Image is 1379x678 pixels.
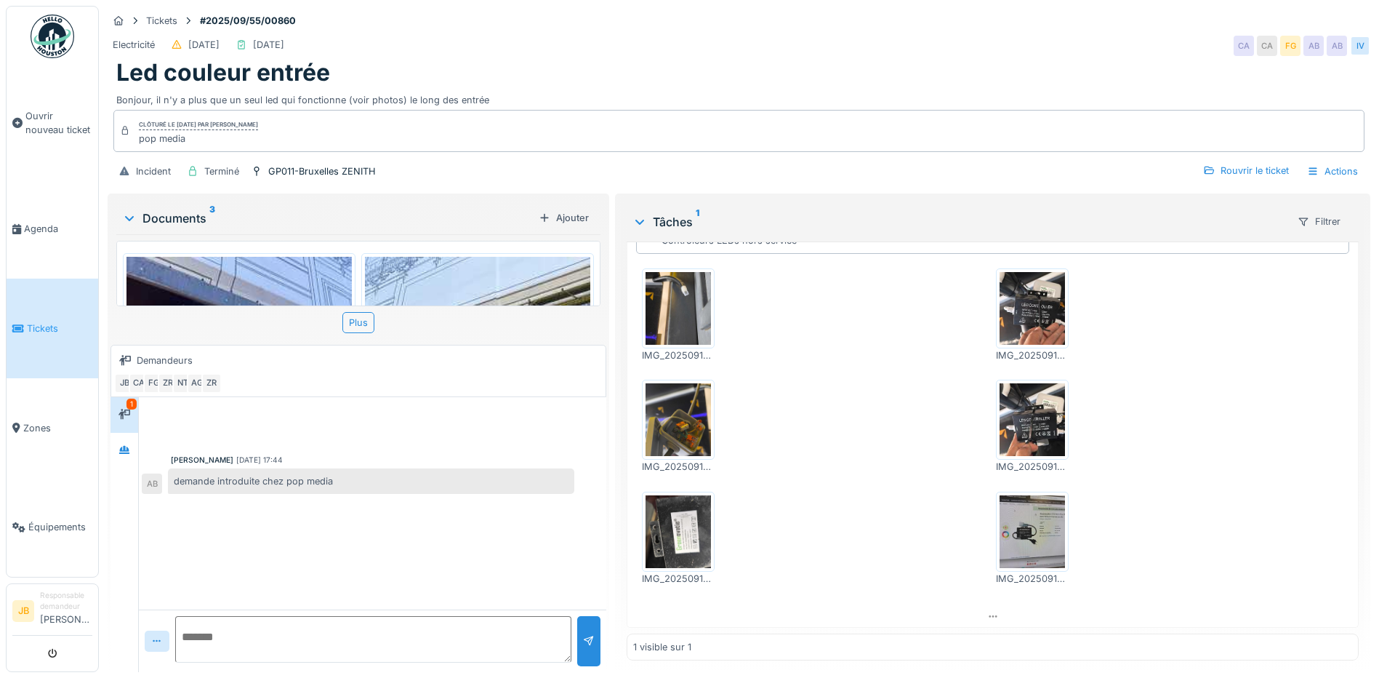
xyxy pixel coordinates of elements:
div: Responsable demandeur [40,590,92,613]
img: 5wubxk8ni97ozhsydn1d3kz3p25n [646,272,711,345]
span: Ouvrir nouveau ticket [25,109,92,137]
div: Bonjour, il n'y a plus que un seul led qui fonctionne (voir photos) le long des entrée [116,87,1362,107]
h1: Led couleur entrée [116,59,330,87]
div: AB [142,474,162,494]
img: cqnrm8p8dtxf0abfr11ulni1tg0g [1000,272,1065,345]
div: Ajouter [533,208,595,228]
div: AB [1303,36,1324,56]
img: 5qunupj2okaree9n4h95b66cgjey [1000,495,1065,568]
div: NT [172,373,193,394]
li: JB [12,600,34,622]
div: Rouvrir le ticket [1197,161,1295,180]
div: Actions [1300,161,1364,182]
div: Incident [136,164,171,178]
img: zx01h2wflycvb2ewqke4p48tkdu9 [1000,383,1065,456]
a: Ouvrir nouveau ticket [7,66,98,180]
div: IMG_20250915_132311.jpg [642,460,715,474]
div: Clôturé le [DATE] par [PERSON_NAME] [139,120,258,130]
div: CA [1257,36,1277,56]
div: 1 [126,399,137,410]
div: 1 visible sur 1 [633,640,691,654]
a: JB Responsable demandeur[PERSON_NAME] [12,590,92,636]
strong: #2025/09/55/00860 [194,14,302,28]
a: Agenda [7,180,98,279]
span: Équipements [28,520,92,534]
div: pop media [139,132,258,145]
div: [DATE] [253,38,284,52]
div: IMG_20250915_132847.jpg [996,460,1069,474]
div: Demandeurs [137,354,193,367]
div: Filtrer [1291,211,1347,232]
a: Zones [7,378,98,478]
li: [PERSON_NAME] [40,590,92,632]
div: AG [187,373,207,394]
div: FG [143,373,164,394]
span: Tickets [27,322,92,335]
div: AB [1327,36,1347,56]
div: Terminé [204,164,239,178]
sup: 3 [209,210,215,227]
div: IMG_20250915_141142.jpg [996,572,1069,586]
div: CA [129,373,149,394]
div: CA [1234,36,1254,56]
img: 3y7kv55ligcu2cbo29dmg1k83bhh [126,257,352,557]
div: Documents [122,210,533,227]
span: Agenda [24,222,92,236]
div: [DATE] 17:44 [236,455,283,466]
div: demande introduite chez pop media [168,468,574,494]
img: Badge_color-CXgf-gQk.svg [31,15,74,58]
div: Electricité [113,38,155,52]
div: IMG_20250915_133024.jpg [642,572,715,586]
img: jkna7e6k0tlmdze9r9ehfq98avea [646,495,711,568]
div: [DATE] [188,38,220,52]
a: Tickets [7,279,98,378]
div: FG [1280,36,1300,56]
div: IMG_20250915_132315.jpg [642,348,715,362]
div: IMG_20250915_132854.jpg [996,348,1069,362]
div: ZR [201,373,222,394]
div: JB [114,373,134,394]
div: Plus [342,312,374,333]
sup: 1 [696,213,699,231]
div: GP011-Bruxelles ZENITH [268,164,376,178]
a: Équipements [7,477,98,577]
img: jxecpdu89524rd6xatx8idgqu1sh [365,257,590,557]
span: Zones [23,421,92,435]
div: [PERSON_NAME] [171,455,233,466]
div: Tâches [632,213,1285,231]
div: ZR [158,373,178,394]
img: y28uglr6h3asmgcq5w7yez4w7i5b [646,383,711,456]
div: Tickets [146,14,177,28]
div: IV [1350,36,1370,56]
